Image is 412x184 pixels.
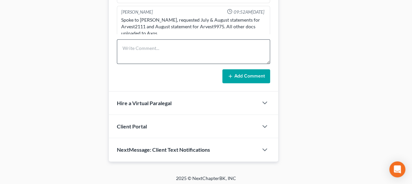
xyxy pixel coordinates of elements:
[234,9,264,15] span: 09:52AM[DATE]
[389,161,405,177] div: Open Intercom Messenger
[117,146,210,153] span: NextMessage: Client Text Notifications
[222,69,270,83] button: Add Comment
[117,123,147,129] span: Client Portal
[121,16,266,36] div: Spoke to [PERSON_NAME], requested July & August statements for Arvest2111 and August statement fo...
[117,100,172,106] span: Hire a Virtual Paralegal
[121,9,153,15] div: [PERSON_NAME]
